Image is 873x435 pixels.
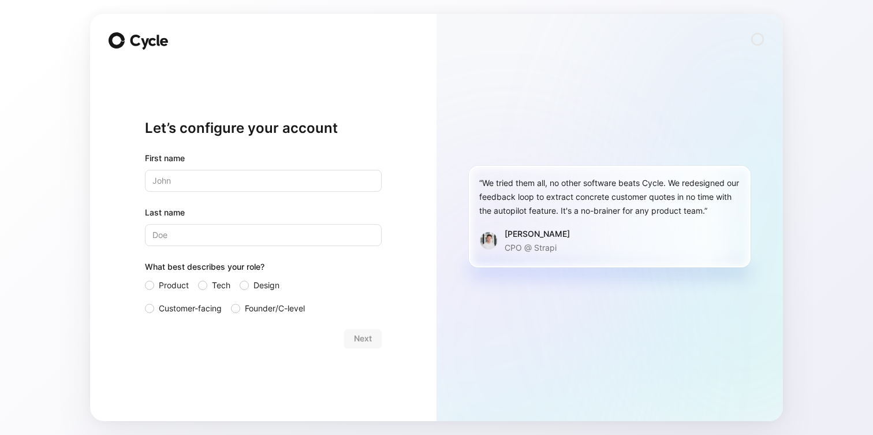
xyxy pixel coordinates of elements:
div: First name [145,151,382,165]
input: Doe [145,224,382,246]
input: John [145,170,382,192]
div: What best describes your role? [145,260,382,278]
label: Last name [145,206,382,220]
h1: Let’s configure your account [145,119,382,137]
p: CPO @ Strapi [505,241,570,255]
span: Founder/C-level [245,302,305,315]
span: Product [159,278,189,292]
span: Customer-facing [159,302,222,315]
div: [PERSON_NAME] [505,227,570,241]
span: Tech [212,278,230,292]
span: Design [253,278,279,292]
div: “We tried them all, no other software beats Cycle. We redesigned our feedback loop to extract con... [479,176,740,218]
